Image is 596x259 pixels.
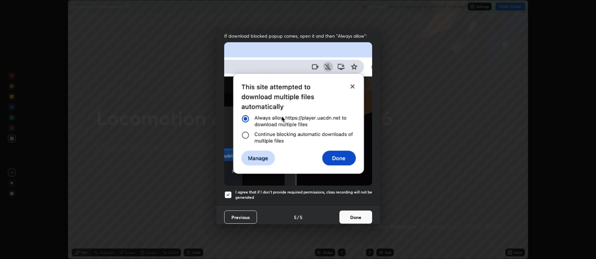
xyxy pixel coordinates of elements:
h4: 5 [294,214,297,221]
h4: / [297,214,299,221]
button: Done [339,211,372,224]
img: downloads-permission-blocked.gif [224,42,372,185]
h5: I agree that if I don't provide required permissions, class recording will not be generated [235,190,372,200]
span: If download blocked popup comes, open it and then "Always allow": [224,33,372,39]
button: Previous [224,211,257,224]
h4: 5 [300,214,302,221]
